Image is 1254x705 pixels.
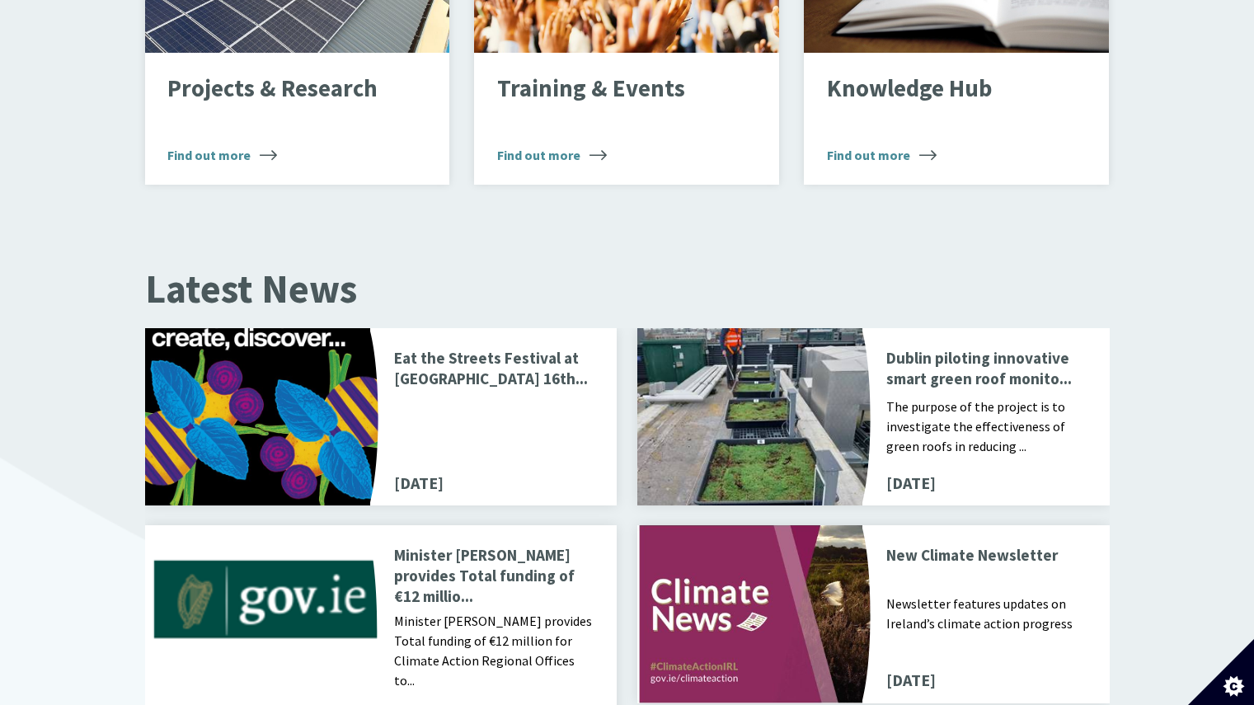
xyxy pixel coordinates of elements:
span: Find out more [827,145,937,165]
span: Find out more [497,145,607,165]
span: [DATE] [394,471,444,496]
a: New Climate Newsletter Newsletter features updates on Ireland’s climate action progress [DATE] [637,525,1110,703]
p: Training & Events [497,76,731,102]
button: Set cookie preferences [1188,639,1254,705]
h2: Latest News [145,267,1110,311]
a: Eat the Streets Festival at [GEOGRAPHIC_DATA] 16th... [DATE] [145,328,618,506]
p: Projects & Research [167,76,402,102]
p: Newsletter features updates on Ireland’s climate action progress [886,594,1089,655]
p: Eat the Streets Festival at [GEOGRAPHIC_DATA] 16th... [394,348,597,392]
p: Minister [PERSON_NAME] provides Total funding of €12 million for Climate Action Regional Offices ... [394,611,597,690]
p: The purpose of the project is to investigate the effectiveness of green roofs in reducing ... [886,397,1089,458]
p: Minister [PERSON_NAME] provides Total funding of €12 millio... [394,545,597,607]
span: [DATE] [886,471,936,496]
p: New Climate Newsletter [886,545,1089,590]
span: [DATE] [886,668,936,693]
p: Knowledge Hub [827,76,1061,102]
span: Find out more [167,145,277,165]
a: Dublin piloting innovative smart green roof monito... The purpose of the project is to investigat... [637,328,1110,506]
p: Dublin piloting innovative smart green roof monito... [886,348,1089,392]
